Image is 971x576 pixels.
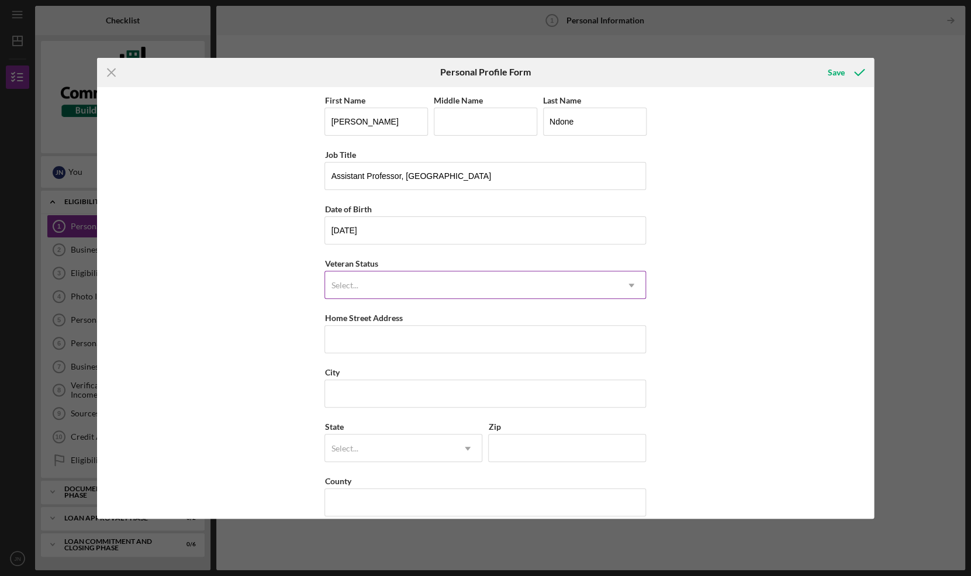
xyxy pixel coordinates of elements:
div: Select... [331,444,358,453]
h6: Personal Profile Form [440,67,531,77]
input: mm/dd/yyyy [324,216,646,244]
label: Home Street Address [324,313,402,323]
label: Middle Name [434,95,483,105]
label: County [324,476,351,486]
label: City [324,367,339,377]
label: Zip [488,422,500,432]
label: First Name [324,95,365,105]
div: Save [828,61,845,84]
label: Job Title [324,150,355,160]
div: Select... [331,281,358,290]
button: Save [816,61,874,84]
label: Last Name [543,95,581,105]
label: Date of Birth [324,204,371,214]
